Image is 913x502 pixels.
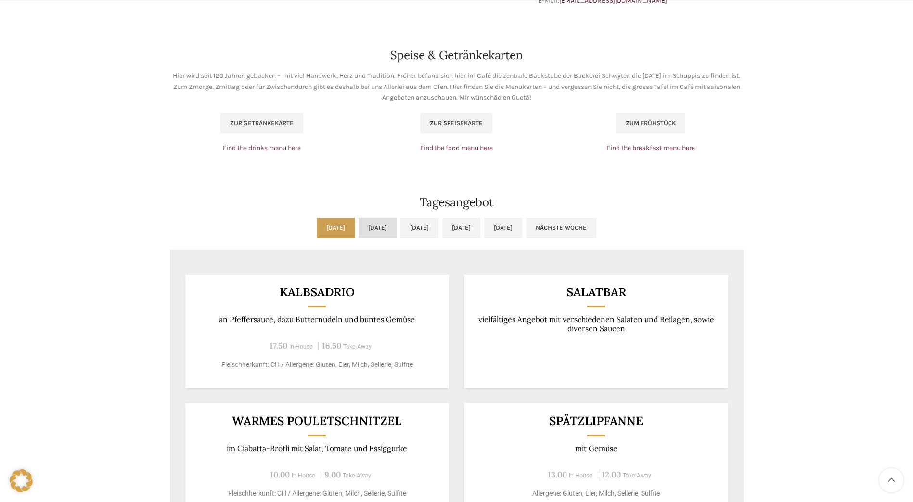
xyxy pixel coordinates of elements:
[569,472,592,479] span: In-House
[526,218,596,238] a: Nächste Woche
[476,489,716,499] p: Allergene: Gluten, Eier, Milch, Sellerie, Sulfite
[170,197,744,208] h2: Tagesangebot
[197,489,437,499] p: Fleischherkunft: CH / Allergene: Gluten, Milch, Sellerie, Sulfite
[442,218,480,238] a: [DATE]
[220,113,303,133] a: Zur Getränkekarte
[197,444,437,453] p: im Ciabatta-Brötli mit Salat, Tomate und Essiggurke
[623,472,651,479] span: Take-Away
[324,469,341,480] span: 9.00
[602,469,621,480] span: 12.00
[197,315,437,324] p: an Pfeffersauce, dazu Butternudeln und buntes Gemüse
[626,119,676,127] span: Zum Frühstück
[430,119,483,127] span: Zur Speisekarte
[230,119,294,127] span: Zur Getränkekarte
[289,343,313,350] span: In-House
[484,218,522,238] a: [DATE]
[400,218,438,238] a: [DATE]
[317,218,355,238] a: [DATE]
[476,315,716,334] p: vielfältiges Angebot mit verschiedenen Salaten und Beilagen, sowie diversen Saucen
[476,286,716,298] h3: Salatbar
[420,113,492,133] a: Zur Speisekarte
[322,340,341,351] span: 16.50
[476,444,716,453] p: mit Gemüse
[170,71,744,103] p: Hier wird seit 120 Jahren gebacken – mit viel Handwerk, Herz und Tradition. Früher befand sich hi...
[879,468,903,492] a: Scroll to top button
[170,50,744,61] h2: Speise & Getränkekarten
[476,415,716,427] h3: Spätzlipfanne
[343,343,372,350] span: Take-Away
[616,113,685,133] a: Zum Frühstück
[359,218,397,238] a: [DATE]
[420,144,493,152] a: Find the food menu here
[197,415,437,427] h3: Warmes Pouletschnitzel
[343,472,371,479] span: Take-Away
[548,469,567,480] span: 13.00
[607,144,695,152] a: Find the breakfast menu here
[197,286,437,298] h3: Kalbsadrio
[270,340,287,351] span: 17.50
[270,469,290,480] span: 10.00
[292,472,315,479] span: In-House
[223,144,301,152] a: Find the drinks menu here
[197,360,437,370] p: Fleischherkunft: CH / Allergene: Gluten, Eier, Milch, Sellerie, Sulfite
